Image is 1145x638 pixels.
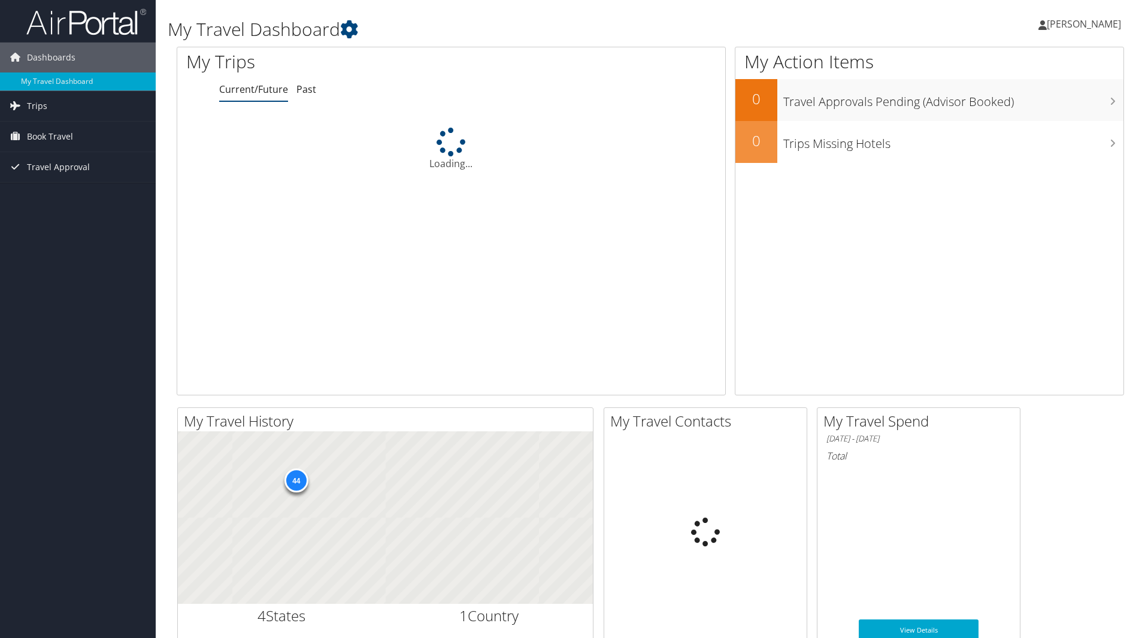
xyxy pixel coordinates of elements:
a: [PERSON_NAME] [1038,6,1133,42]
span: Dashboards [27,43,75,72]
span: Travel Approval [27,152,90,182]
h1: My Travel Dashboard [168,17,811,42]
a: 0Travel Approvals Pending (Advisor Booked) [735,79,1123,121]
h6: Total [826,449,1011,462]
h2: 0 [735,89,777,109]
a: Past [296,83,316,96]
h1: My Action Items [735,49,1123,74]
span: [PERSON_NAME] [1047,17,1121,31]
h2: 0 [735,131,777,151]
h6: [DATE] - [DATE] [826,433,1011,445]
h2: States [187,606,377,626]
h3: Trips Missing Hotels [783,129,1123,152]
h3: Travel Approvals Pending (Advisor Booked) [783,87,1123,110]
div: Loading... [177,128,725,171]
h2: My Travel History [184,411,593,431]
span: 4 [258,606,266,625]
h1: My Trips [186,49,488,74]
span: Book Travel [27,122,73,152]
img: airportal-logo.png [26,8,146,36]
h2: My Travel Spend [823,411,1020,431]
h2: Country [395,606,584,626]
h2: My Travel Contacts [610,411,807,431]
span: 1 [459,606,468,625]
span: Trips [27,91,47,121]
div: 44 [284,468,308,492]
a: 0Trips Missing Hotels [735,121,1123,163]
a: Current/Future [219,83,288,96]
